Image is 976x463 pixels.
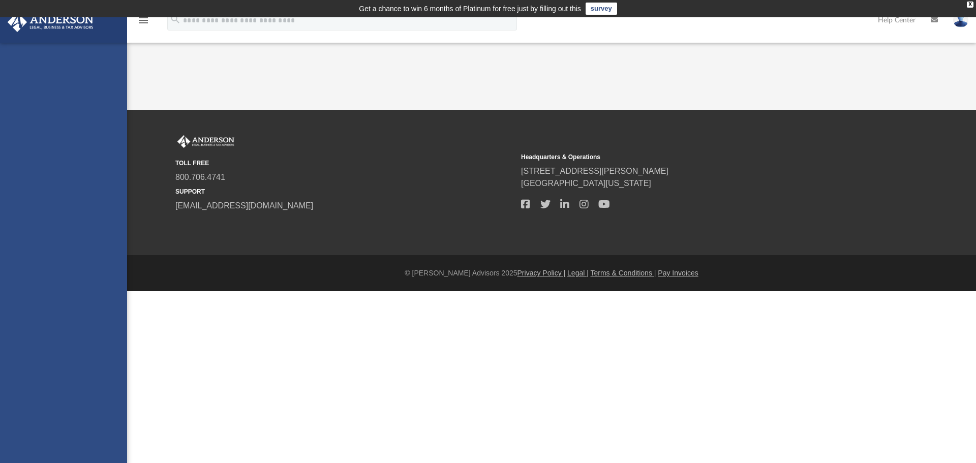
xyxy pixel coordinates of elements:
div: close [967,2,973,8]
a: [EMAIL_ADDRESS][DOMAIN_NAME] [175,201,313,210]
i: search [170,14,181,25]
a: Terms & Conditions | [591,269,656,277]
small: TOLL FREE [175,159,514,168]
a: 800.706.4741 [175,173,225,181]
img: Anderson Advisors Platinum Portal [175,135,236,148]
a: menu [137,19,149,26]
a: [STREET_ADDRESS][PERSON_NAME] [521,167,668,175]
a: Legal | [567,269,589,277]
i: menu [137,14,149,26]
a: Pay Invoices [658,269,698,277]
a: [GEOGRAPHIC_DATA][US_STATE] [521,179,651,188]
div: © [PERSON_NAME] Advisors 2025 [127,268,976,279]
small: Headquarters & Operations [521,152,860,162]
img: Anderson Advisors Platinum Portal [5,12,97,32]
a: Privacy Policy | [517,269,566,277]
small: SUPPORT [175,187,514,196]
a: survey [586,3,617,15]
div: Get a chance to win 6 months of Platinum for free just by filling out this [359,3,581,15]
img: User Pic [953,13,968,27]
